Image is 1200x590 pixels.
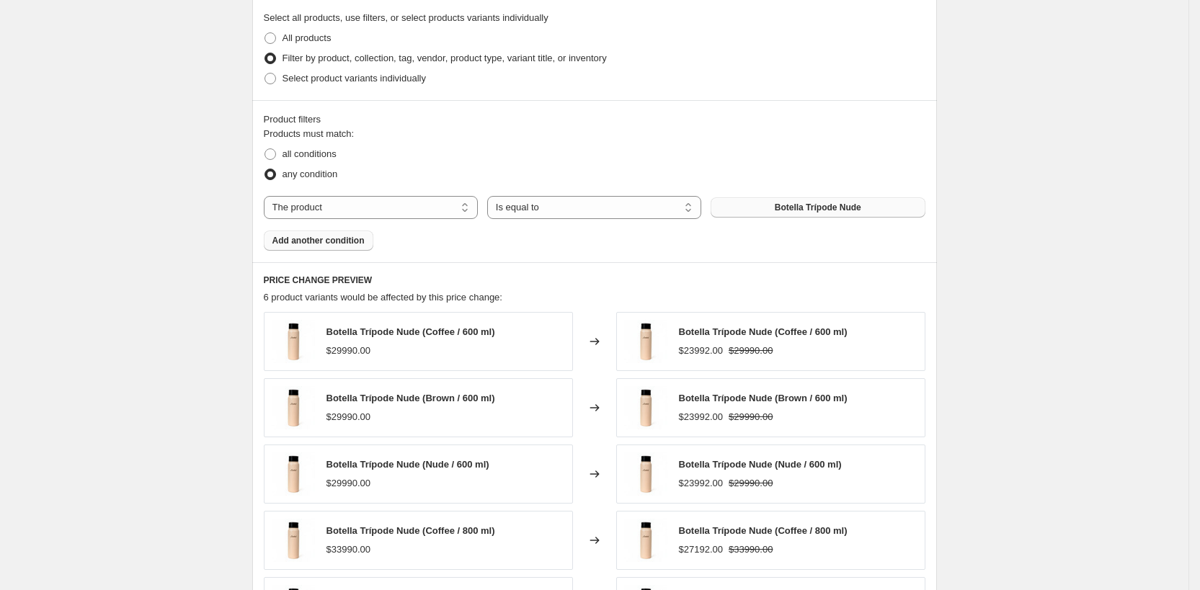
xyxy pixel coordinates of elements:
span: Botella Trípode Nude (Coffee / 800 ml) [326,525,495,536]
span: all conditions [283,148,337,159]
img: Botella_Magsafe_limited_par_el_gym_80x.webp [272,320,315,363]
strike: $29990.00 [729,476,773,491]
span: Botella Trípode Nude (Brown / 600 ml) [679,393,848,403]
div: $33990.00 [326,542,370,557]
strike: $29990.00 [729,344,773,358]
div: $23992.00 [679,410,723,424]
div: Product filters [264,112,925,127]
button: Botella Trípode Nude [711,197,925,218]
span: Select all products, use filters, or select products variants individually [264,12,548,23]
strike: $33990.00 [729,542,773,557]
span: All products [283,32,332,43]
span: Botella Trípode Nude (Coffee / 600 ml) [679,326,848,337]
span: Botella Trípode Nude (Coffee / 600 ml) [326,326,495,337]
div: $23992.00 [679,344,723,358]
span: Filter by product, collection, tag, vendor, product type, variant title, or inventory [283,53,607,63]
div: $23992.00 [679,476,723,491]
span: Products must match: [264,128,355,139]
div: $27192.00 [679,542,723,557]
img: Botella_Magsafe_limited_par_el_gym_80x.webp [624,519,667,562]
div: $29990.00 [326,410,370,424]
strike: $29990.00 [729,410,773,424]
span: 6 product variants would be affected by this price change: [264,292,502,303]
img: Botella_Magsafe_limited_par_el_gym_80x.webp [624,386,667,429]
span: any condition [283,169,338,179]
span: Botella Trípode Nude (Nude / 600 ml) [679,459,842,470]
button: Add another condition [264,231,373,251]
span: Select product variants individually [283,73,426,84]
span: Add another condition [272,235,365,246]
span: Botella Trípode Nude (Brown / 600 ml) [326,393,495,403]
div: $29990.00 [326,476,370,491]
h6: PRICE CHANGE PREVIEW [264,274,925,286]
img: Botella_Magsafe_limited_par_el_gym_80x.webp [272,452,315,496]
span: Botella Trípode Nude (Nude / 600 ml) [326,459,489,470]
span: Botella Trípode Nude [775,202,861,213]
img: Botella_Magsafe_limited_par_el_gym_80x.webp [624,452,667,496]
img: Botella_Magsafe_limited_par_el_gym_80x.webp [624,320,667,363]
img: Botella_Magsafe_limited_par_el_gym_80x.webp [272,519,315,562]
div: $29990.00 [326,344,370,358]
img: Botella_Magsafe_limited_par_el_gym_80x.webp [272,386,315,429]
span: Botella Trípode Nude (Coffee / 800 ml) [679,525,848,536]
